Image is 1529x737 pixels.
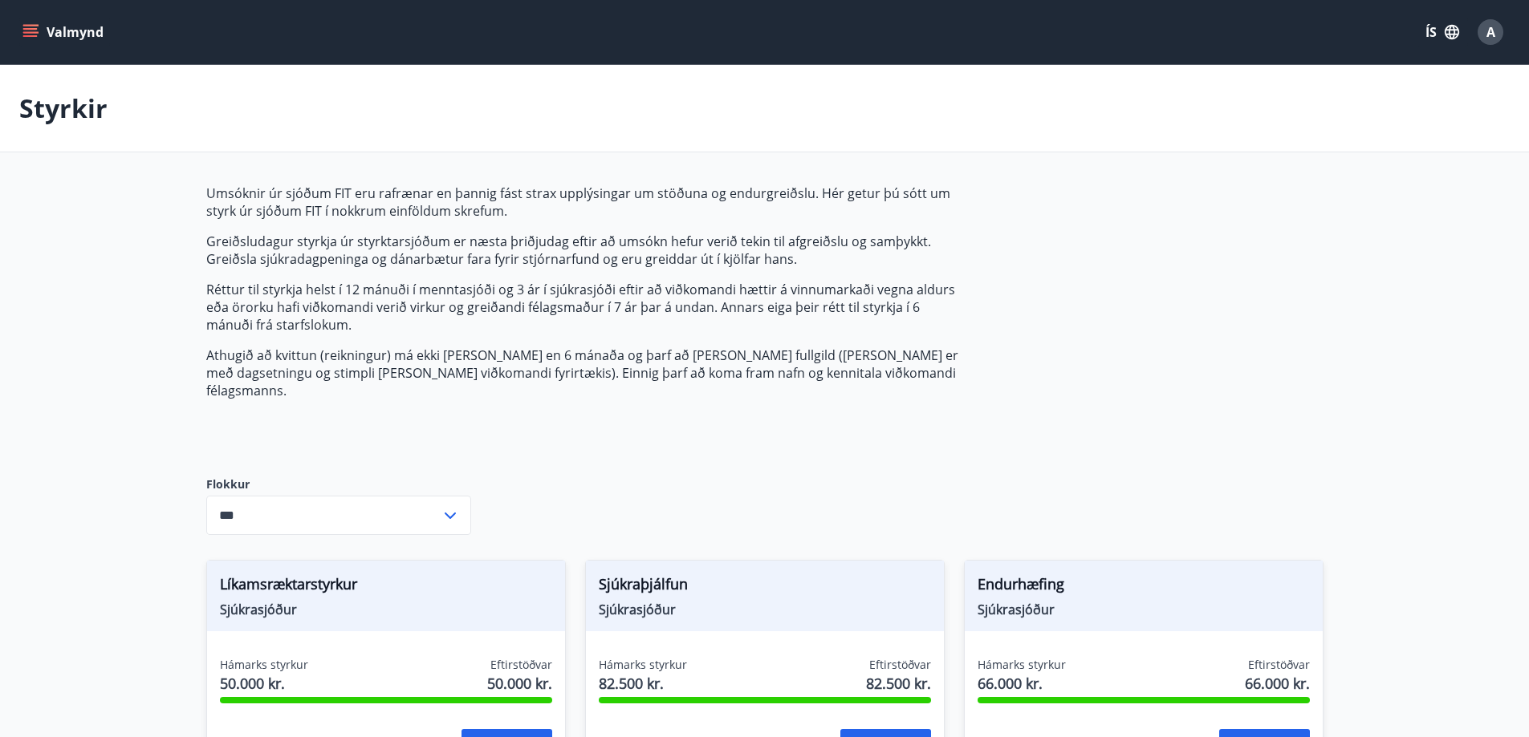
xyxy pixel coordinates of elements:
[978,657,1066,673] span: Hámarks styrkur
[206,233,964,268] p: Greiðsludagur styrkja úr styrktarsjóðum er næsta þriðjudag eftir að umsókn hefur verið tekin til ...
[978,601,1310,618] span: Sjúkrasjóður
[220,657,308,673] span: Hámarks styrkur
[206,346,964,399] p: Athugið að kvittun (reikningur) má ekki [PERSON_NAME] en 6 mánaða og þarf að [PERSON_NAME] fullgi...
[19,18,110,47] button: menu
[1486,23,1495,41] span: A
[599,673,687,694] span: 82.500 kr.
[220,673,308,694] span: 50.000 kr.
[220,573,552,601] span: Líkamsræktarstyrkur
[19,91,108,126] p: Styrkir
[978,573,1310,601] span: Endurhæfing
[220,601,552,618] span: Sjúkrasjóður
[978,673,1066,694] span: 66.000 kr.
[866,673,931,694] span: 82.500 kr.
[206,476,471,492] label: Flokkur
[490,657,552,673] span: Eftirstöðvar
[1471,13,1510,51] button: A
[206,281,964,334] p: Réttur til styrkja helst í 12 mánuði í menntasjóði og 3 ár í sjúkrasjóði eftir að viðkomandi hætt...
[1248,657,1310,673] span: Eftirstöðvar
[1417,18,1468,47] button: ÍS
[599,573,931,601] span: Sjúkraþjálfun
[1245,673,1310,694] span: 66.000 kr.
[206,184,964,220] p: Umsóknir úr sjóðum FIT eru rafrænar en þannig fást strax upplýsingar um stöðuna og endurgreiðslu....
[599,601,931,618] span: Sjúkrasjóður
[869,657,931,673] span: Eftirstöðvar
[599,657,687,673] span: Hámarks styrkur
[487,673,552,694] span: 50.000 kr.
